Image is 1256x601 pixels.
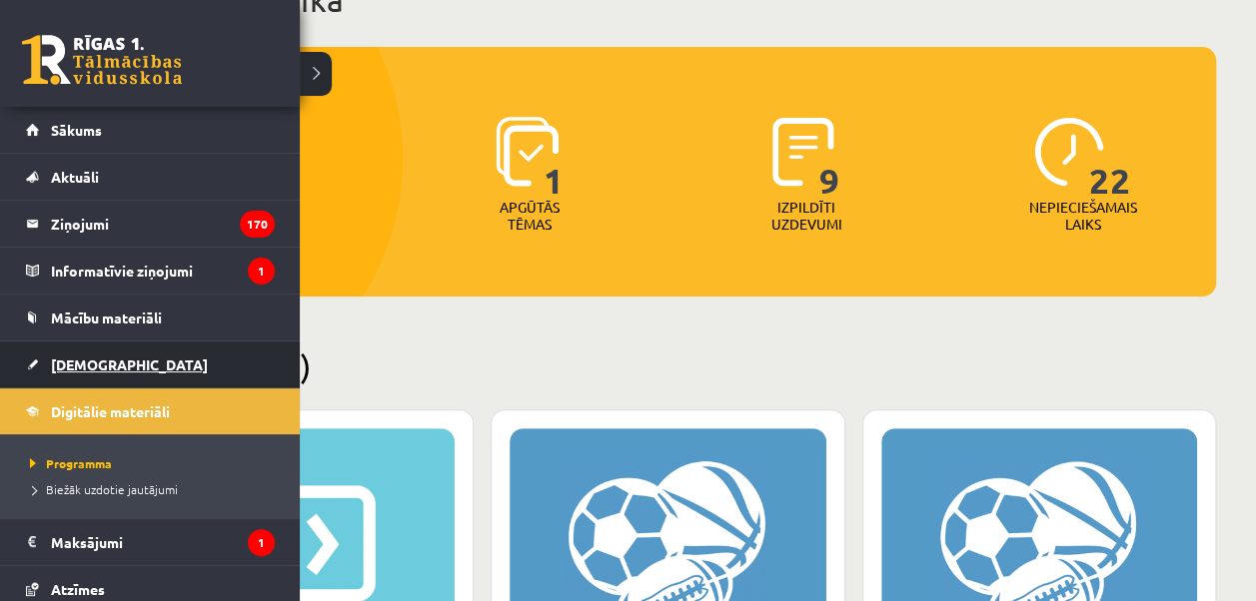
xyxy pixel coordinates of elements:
span: Digitālie materiāli [51,402,170,420]
span: 22 [1089,117,1131,199]
a: Sākums [26,107,275,153]
legend: Maksājumi [51,519,275,565]
i: 170 [240,211,275,238]
a: Rīgas 1. Tālmācības vidusskola [22,35,182,85]
legend: Ziņojumi [51,201,275,247]
span: 9 [819,117,840,199]
p: Apgūtās tēmas [491,199,569,233]
p: Izpildīti uzdevumi [767,199,845,233]
a: Mācību materiāli [26,295,275,340]
a: Digitālie materiāli [26,388,275,434]
img: icon-completed-tasks-ad58ae20a441b2904462921112bc710f1caf180af7a3daa7317a5a94f2d26646.svg [772,117,834,187]
a: Biežāk uzdotie jautājumi [25,480,280,498]
a: Ziņojumi170 [26,201,275,247]
img: icon-clock-7be60019b62300814b6bd22b8e044499b485619524d84068768e800edab66f18.svg [1034,117,1104,187]
i: 1 [248,529,275,556]
a: Informatīvie ziņojumi1 [26,248,275,294]
img: icon-learned-topics-4a711ccc23c960034f471b6e78daf4a3bad4a20eaf4de84257b87e66633f6470.svg [496,117,559,187]
a: Aktuāli [26,154,275,200]
i: 1 [248,258,275,285]
span: Atzīmes [51,580,105,598]
span: [DEMOGRAPHIC_DATA] [51,355,208,373]
a: Maksājumi1 [26,519,275,565]
p: Nepieciešamais laiks [1029,199,1137,233]
a: Programma [25,454,280,472]
span: 1 [544,117,565,199]
h2: Pieejamie (9) [120,346,1216,385]
span: Biežāk uzdotie jautājumi [25,481,178,497]
span: Programma [25,455,112,471]
legend: Informatīvie ziņojumi [51,248,275,294]
span: Mācību materiāli [51,308,162,326]
span: Aktuāli [51,168,99,186]
a: [DEMOGRAPHIC_DATA] [26,341,275,387]
span: Sākums [51,121,102,139]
